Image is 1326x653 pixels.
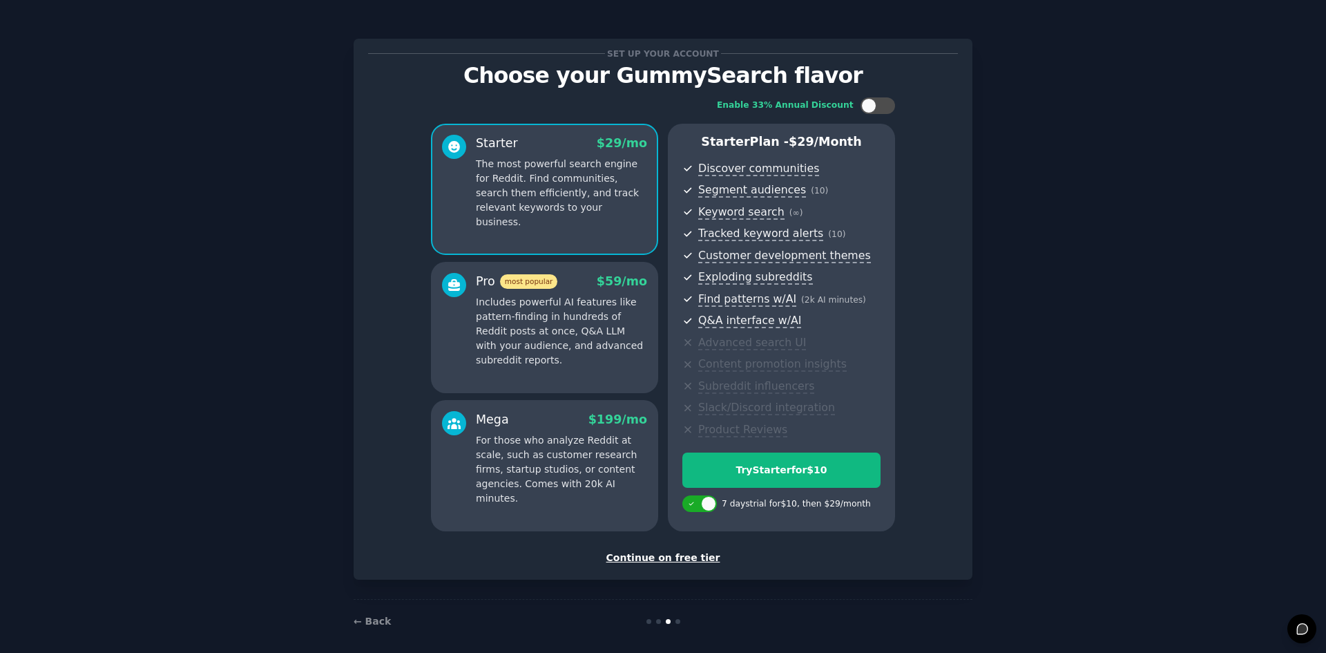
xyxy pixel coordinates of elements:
[476,157,647,229] p: The most powerful search engine for Reddit. Find communities, search them efficiently, and track ...
[682,453,881,488] button: TryStarterfor$10
[476,433,647,506] p: For those who analyze Reddit at scale, such as customer research firms, startup studios, or conte...
[354,616,391,627] a: ← Back
[698,249,871,263] span: Customer development themes
[476,135,518,152] div: Starter
[801,295,866,305] span: ( 2k AI minutes )
[698,423,787,437] span: Product Reviews
[722,498,871,511] div: 7 days trial for $10 , then $ 29 /month
[682,133,881,151] p: Starter Plan -
[698,205,785,220] span: Keyword search
[828,229,845,239] span: ( 10 )
[597,136,647,150] span: $ 29 /mo
[368,551,958,565] div: Continue on free tier
[789,135,862,149] span: $ 29 /month
[597,274,647,288] span: $ 59 /mo
[698,227,823,241] span: Tracked keyword alerts
[476,411,509,428] div: Mega
[698,183,806,198] span: Segment audiences
[698,314,801,328] span: Q&A interface w/AI
[500,274,558,289] span: most popular
[717,100,854,112] div: Enable 33% Annual Discount
[698,270,812,285] span: Exploding subreddits
[698,357,847,372] span: Content promotion insights
[698,162,819,176] span: Discover communities
[588,413,647,426] span: $ 199 /mo
[811,186,828,196] span: ( 10 )
[476,273,557,290] div: Pro
[698,401,835,415] span: Slack/Discord integration
[698,292,796,307] span: Find patterns w/AI
[605,46,722,61] span: Set up your account
[698,379,814,394] span: Subreddit influencers
[476,295,647,368] p: Includes powerful AI features like pattern-finding in hundreds of Reddit posts at once, Q&A LLM w...
[698,336,806,350] span: Advanced search UI
[789,208,803,218] span: ( ∞ )
[368,64,958,88] p: Choose your GummySearch flavor
[683,463,880,477] div: Try Starter for $10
